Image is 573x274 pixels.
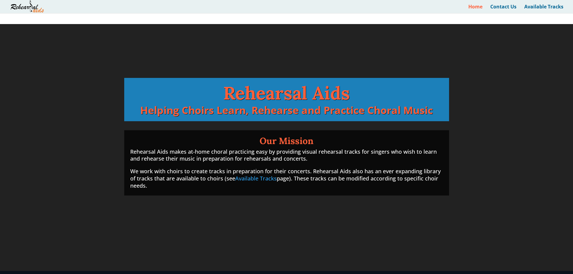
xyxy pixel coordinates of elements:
p: We work with choirs to create tracks in preparation for their concerts. Rehearsal Aids also has a... [130,168,443,189]
a: Home [468,5,482,13]
a: Available Tracks [524,5,563,13]
p: Rehearsal Aids makes at-home choral practicing easy by providing visual rehearsal tracks for sing... [130,148,443,168]
p: Helping Choirs Learn, Rehearse and Practice Choral Music [130,105,443,115]
a: Contact Us [490,5,516,13]
a: Available Tracks [235,175,277,182]
strong: Our Mission [260,135,313,146]
h1: Rehearsal Aids [130,84,443,105]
